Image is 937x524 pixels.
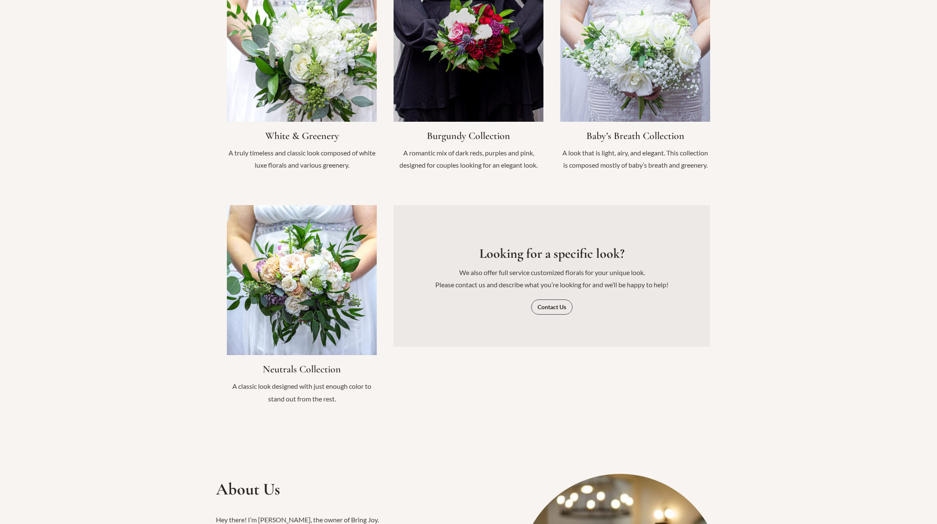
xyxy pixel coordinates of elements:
[216,479,468,499] h2: About Us
[538,304,566,310] span: Contact Us
[410,246,693,262] h3: Looking for a specific look?
[531,299,572,315] a: Contact Us
[410,266,693,291] p: We also offer full service customized florals for your unique look. Please contact us and describ...
[227,205,377,413] a: Infobox Link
